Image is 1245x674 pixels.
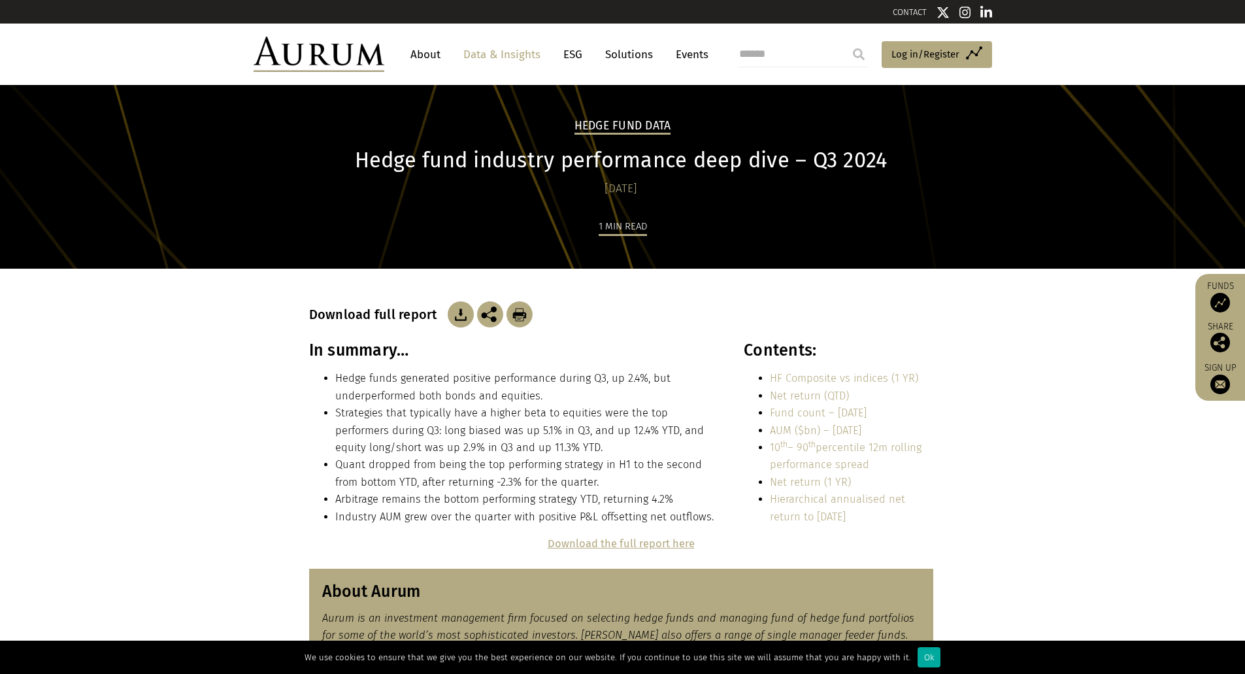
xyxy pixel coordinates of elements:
[335,509,716,526] li: Industry AUM grew over the quarter with positive P&L offsetting net outflows.
[457,42,547,67] a: Data & Insights
[1202,280,1238,312] a: Funds
[744,341,933,360] h3: Contents:
[477,301,503,328] img: Share this post
[404,42,447,67] a: About
[322,582,920,601] h3: About Aurum
[882,41,992,69] a: Log in/Register
[808,439,816,449] sup: th
[335,405,716,456] li: Strategies that typically have a higher beta to equities were the top performers during Q3: long ...
[893,7,927,17] a: CONTACT
[980,6,992,19] img: Linkedin icon
[937,6,950,19] img: Twitter icon
[846,41,872,67] input: Submit
[770,390,849,402] a: Net return (QTD)
[770,372,918,384] a: HF Composite vs indices (1 YR)
[770,476,851,488] a: Net return (1 YR)
[599,218,647,236] div: 1 min read
[770,407,867,419] a: Fund count – [DATE]
[1202,362,1238,394] a: Sign up
[448,301,474,328] img: Download Article
[770,424,861,437] a: AUM ($bn) – [DATE]
[918,647,940,667] div: Ok
[1210,333,1230,352] img: Share this post
[254,37,384,72] img: Aurum
[669,42,708,67] a: Events
[770,493,905,522] a: Hierarchical annualised net return to [DATE]
[1210,293,1230,312] img: Access Funds
[557,42,589,67] a: ESG
[770,441,921,471] a: 10th– 90thpercentile 12m rolling performance spread
[335,456,716,491] li: Quant dropped from being the top performing strategy in H1 to the second from bottom YTD, after r...
[506,301,533,328] img: Download Article
[335,370,716,405] li: Hedge funds generated positive performance during Q3, up 2.4%, but underperformed both bonds and ...
[309,341,716,360] h3: In summary…
[335,491,716,508] li: Arbitrage remains the bottom performing strategy YTD, returning 4.2%
[959,6,971,19] img: Instagram icon
[309,148,933,173] h1: Hedge fund industry performance deep dive – Q3 2024
[309,307,444,322] h3: Download full report
[1202,322,1238,352] div: Share
[780,439,788,449] sup: th
[599,42,659,67] a: Solutions
[891,46,959,62] span: Log in/Register
[309,180,933,198] div: [DATE]
[322,612,914,641] em: Aurum is an investment management firm focused on selecting hedge funds and managing fund of hedg...
[1210,375,1230,394] img: Sign up to our newsletter
[574,119,671,135] h2: Hedge Fund Data
[548,537,695,550] a: Download the full report here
